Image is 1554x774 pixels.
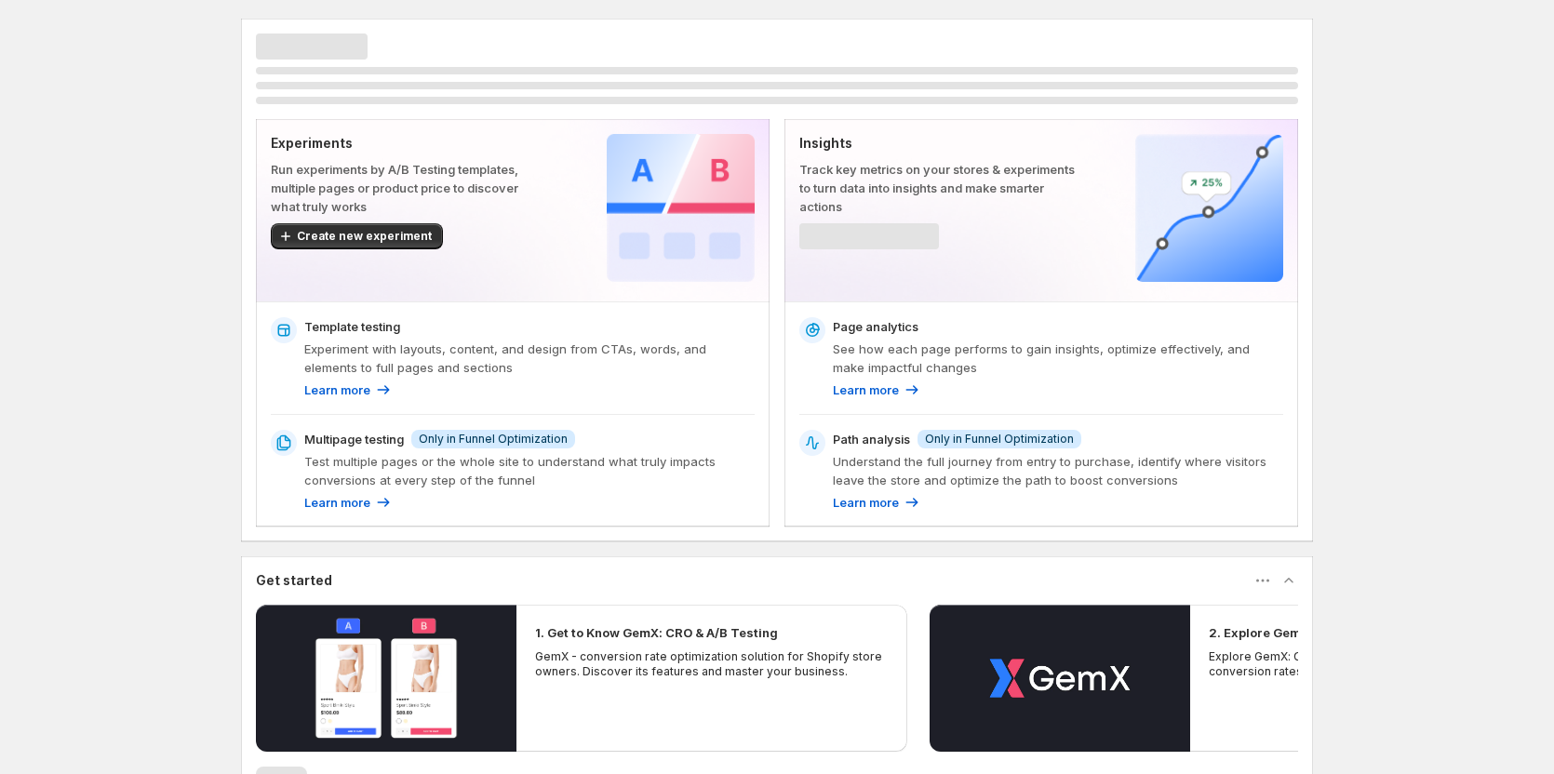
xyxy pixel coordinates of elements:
[833,340,1283,377] p: See how each page performs to gain insights, optimize effectively, and make impactful changes
[799,134,1076,153] p: Insights
[607,134,755,282] img: Experiments
[304,340,755,377] p: Experiment with layouts, content, and design from CTAs, words, and elements to full pages and sec...
[304,430,404,448] p: Multipage testing
[833,493,899,512] p: Learn more
[271,134,547,153] p: Experiments
[925,432,1074,447] span: Only in Funnel Optimization
[304,493,370,512] p: Learn more
[535,623,778,642] h2: 1. Get to Know GemX: CRO & A/B Testing
[833,380,921,399] a: Learn more
[799,160,1076,216] p: Track key metrics on your stores & experiments to turn data into insights and make smarter actions
[256,571,332,590] h3: Get started
[535,649,889,679] p: GemX - conversion rate optimization solution for Shopify store owners. Discover its features and ...
[833,493,921,512] a: Learn more
[833,452,1283,489] p: Understand the full journey from entry to purchase, identify where visitors leave the store and o...
[304,452,755,489] p: Test multiple pages or the whole site to understand what truly impacts conversions at every step ...
[1209,623,1497,642] h2: 2. Explore GemX: CRO & A/B Testing Use Cases
[930,605,1190,752] button: Play video
[833,317,918,336] p: Page analytics
[1135,134,1283,282] img: Insights
[304,380,370,399] p: Learn more
[271,223,443,249] button: Create new experiment
[833,380,899,399] p: Learn more
[304,380,393,399] a: Learn more
[271,160,547,216] p: Run experiments by A/B Testing templates, multiple pages or product price to discover what truly ...
[256,605,516,752] button: Play video
[833,430,910,448] p: Path analysis
[304,317,400,336] p: Template testing
[419,432,568,447] span: Only in Funnel Optimization
[297,229,432,244] span: Create new experiment
[304,493,393,512] a: Learn more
